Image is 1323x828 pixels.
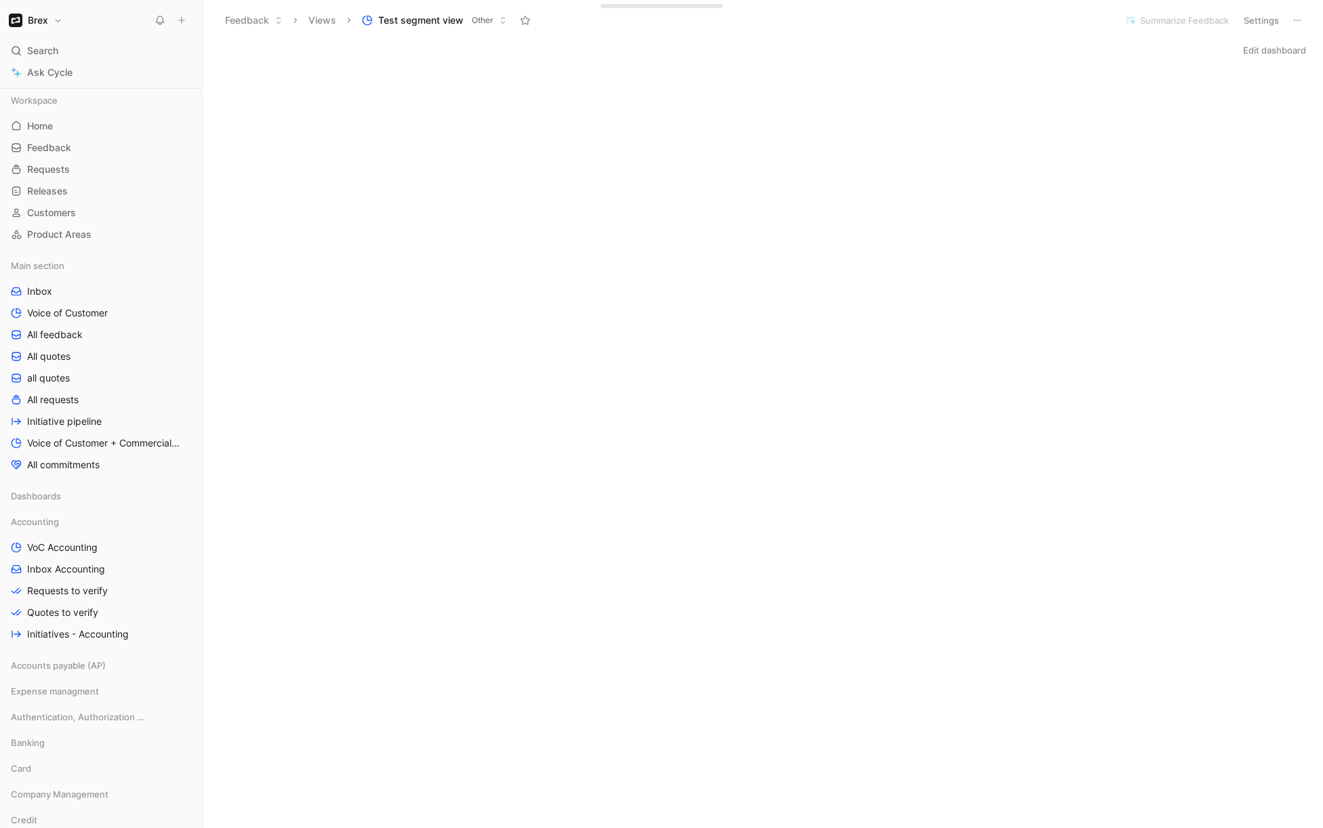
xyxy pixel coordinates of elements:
button: BrexBrex [5,11,66,30]
button: Test segment viewOther [356,10,513,30]
span: Expense managment [11,684,99,698]
a: Requests [5,159,197,180]
div: Search [5,41,197,61]
span: Requests [27,163,70,176]
span: Other [472,14,493,27]
span: Workspace [11,94,58,107]
span: Credit [11,813,37,827]
div: Banking [5,732,197,753]
span: VoC Accounting [27,541,98,554]
span: Card [11,762,31,775]
div: Banking [5,732,197,757]
div: Dashboards [5,486,197,510]
button: Feedback [219,10,289,30]
div: Accounts payable (AP) [5,655,197,680]
div: Card [5,758,197,783]
a: Home [5,116,197,136]
a: Ask Cycle [5,62,197,83]
div: Authentication, Authorization & Auditing [5,707,197,727]
a: Releases [5,181,197,201]
button: Settings [1238,11,1285,30]
span: Initiatives - Accounting [27,627,129,641]
div: Accounts payable (AP) [5,655,197,676]
a: Feedback [5,138,197,158]
span: All quotes [27,350,70,363]
span: Releases [27,184,68,198]
a: Voice of Customer [5,303,197,323]
div: Expense managment [5,681,197,701]
a: all quotes [5,368,197,388]
div: Accounting [5,512,197,532]
div: Company Management [5,784,197,804]
span: Dashboards [11,489,61,503]
button: Summarize Feedback [1119,11,1235,30]
div: Main sectionInboxVoice of CustomerAll feedbackAll quotesall quotesAll requestsInitiative pipeline... [5,255,197,475]
div: AccountingVoC AccountingInbox AccountingRequests to verifyQuotes to verifyInitiatives - Accounting [5,512,197,644]
a: All feedback [5,325,197,345]
a: All quotes [5,346,197,367]
img: Brex [9,14,22,27]
a: Quotes to verify [5,602,197,623]
span: All feedback [27,328,83,341]
a: Requests to verify [5,581,197,601]
span: Product Areas [27,228,91,241]
span: Home [27,119,53,133]
h1: Brex [28,14,48,26]
a: Initiative pipeline [5,411,197,432]
div: Company Management [5,784,197,808]
a: VoC Accounting [5,537,197,558]
a: Inbox [5,281,197,302]
a: Product Areas [5,224,197,245]
span: Inbox [27,285,52,298]
div: Card [5,758,197,779]
span: All requests [27,393,79,407]
span: Authentication, Authorization & Auditing [11,710,146,724]
div: Expense managment [5,681,197,705]
span: Company Management [11,787,108,801]
button: Views [302,10,342,30]
span: all quotes [27,371,70,385]
span: Banking [11,736,45,749]
span: Accounts payable (AP) [11,659,106,672]
a: Initiatives - Accounting [5,624,197,644]
span: All commitments [27,458,100,472]
a: All requests [5,390,197,410]
span: Voice of Customer [27,306,108,320]
a: Customers [5,203,197,223]
span: Customers [27,206,76,220]
span: Quotes to verify [27,606,98,619]
div: Dashboards [5,486,197,506]
a: Voice of Customer + Commercial NRR Feedback [5,433,197,453]
div: Authentication, Authorization & Auditing [5,707,197,731]
div: Main section [5,255,197,276]
a: All commitments [5,455,197,475]
span: Initiative pipeline [27,415,102,428]
div: Workspace [5,90,197,110]
span: Voice of Customer + Commercial NRR Feedback [27,436,182,450]
span: Inbox Accounting [27,562,105,576]
a: Inbox Accounting [5,559,197,579]
span: Accounting [11,515,59,529]
span: Requests to verify [27,584,108,598]
button: Edit dashboard [1237,41,1312,60]
span: Ask Cycle [27,64,73,81]
span: Main section [11,259,64,272]
span: Test segment view [378,14,464,27]
span: Search [27,43,58,59]
span: Feedback [27,141,71,154]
